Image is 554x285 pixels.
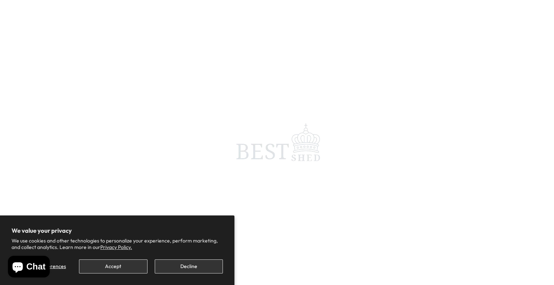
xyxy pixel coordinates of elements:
a: Privacy Policy. [100,244,132,250]
h2: We value your privacy [12,227,223,234]
inbox-online-store-chat: Shopify online store chat [6,256,52,279]
p: We use cookies and other technologies to personalize your experience, perform marketing, and coll... [12,237,223,250]
button: Accept [79,259,147,273]
button: Decline [155,259,223,273]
